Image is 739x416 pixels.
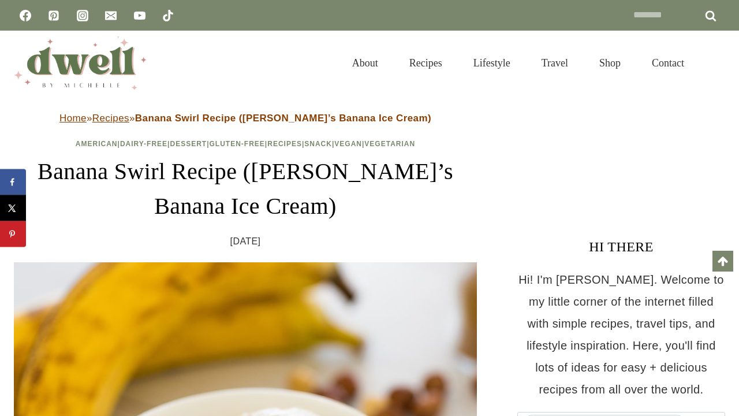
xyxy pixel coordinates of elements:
[14,4,37,27] a: Facebook
[337,43,700,83] nav: Primary Navigation
[99,4,122,27] a: Email
[120,140,167,148] a: Dairy-Free
[156,4,180,27] a: TikTok
[59,113,87,124] a: Home
[584,43,636,83] a: Shop
[59,113,431,124] span: » »
[706,53,725,73] button: View Search Form
[337,43,394,83] a: About
[526,43,584,83] a: Travel
[71,4,94,27] a: Instagram
[135,113,431,124] strong: Banana Swirl Recipe ([PERSON_NAME]’s Banana Ice Cream)
[76,140,415,148] span: | | | | | | |
[267,140,302,148] a: Recipes
[92,113,129,124] a: Recipes
[517,236,725,257] h3: HI THERE
[14,36,147,90] img: DWELL by michelle
[230,233,261,250] time: [DATE]
[394,43,458,83] a: Recipes
[42,4,65,27] a: Pinterest
[304,140,332,148] a: Snack
[334,140,362,148] a: Vegan
[517,269,725,400] p: Hi! I'm [PERSON_NAME]. Welcome to my little corner of the internet filled with simple recipes, tr...
[14,154,477,224] h1: Banana Swirl Recipe ([PERSON_NAME]’s Banana Ice Cream)
[712,251,733,272] a: Scroll to top
[458,43,526,83] a: Lifestyle
[76,140,118,148] a: American
[170,140,207,148] a: Dessert
[636,43,700,83] a: Contact
[364,140,415,148] a: Vegetarian
[210,140,265,148] a: Gluten-Free
[128,4,151,27] a: YouTube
